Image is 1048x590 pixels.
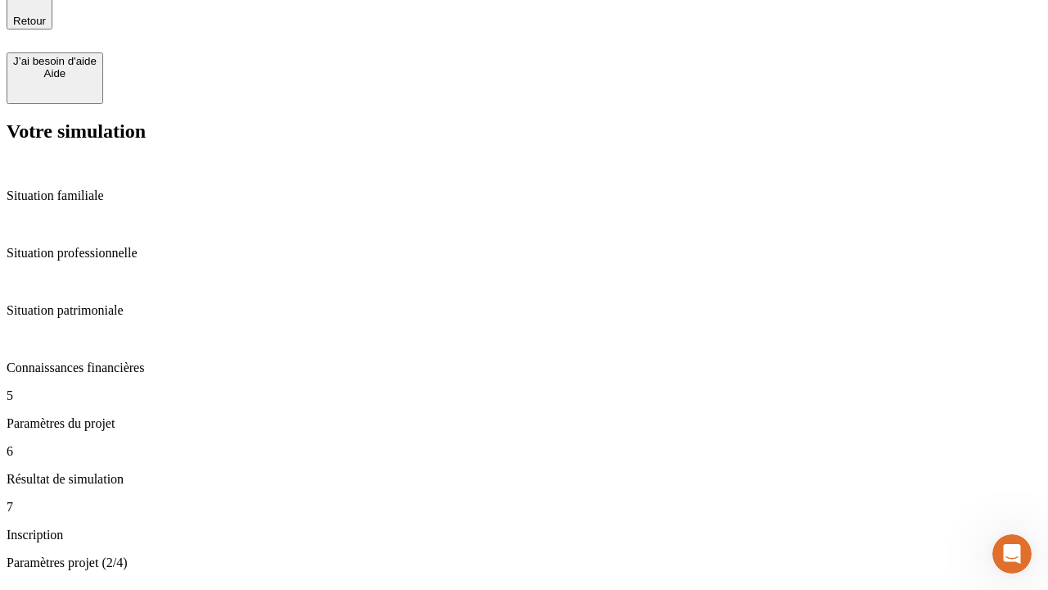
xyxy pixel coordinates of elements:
[7,500,1041,515] p: 7
[7,472,1041,487] p: Résultat de simulation
[7,444,1041,459] p: 6
[7,388,1041,403] p: 5
[7,246,1041,261] p: Situation professionnelle
[7,361,1041,375] p: Connaissances financières
[7,528,1041,542] p: Inscription
[7,556,1041,570] p: Paramètres projet (2/4)
[992,534,1032,574] iframe: Intercom live chat
[7,52,103,104] button: J’ai besoin d'aideAide
[13,67,97,79] div: Aide
[7,120,1041,143] h2: Votre simulation
[13,15,46,27] span: Retour
[13,55,97,67] div: J’ai besoin d'aide
[7,188,1041,203] p: Situation familiale
[7,303,1041,318] p: Situation patrimoniale
[7,416,1041,431] p: Paramètres du projet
